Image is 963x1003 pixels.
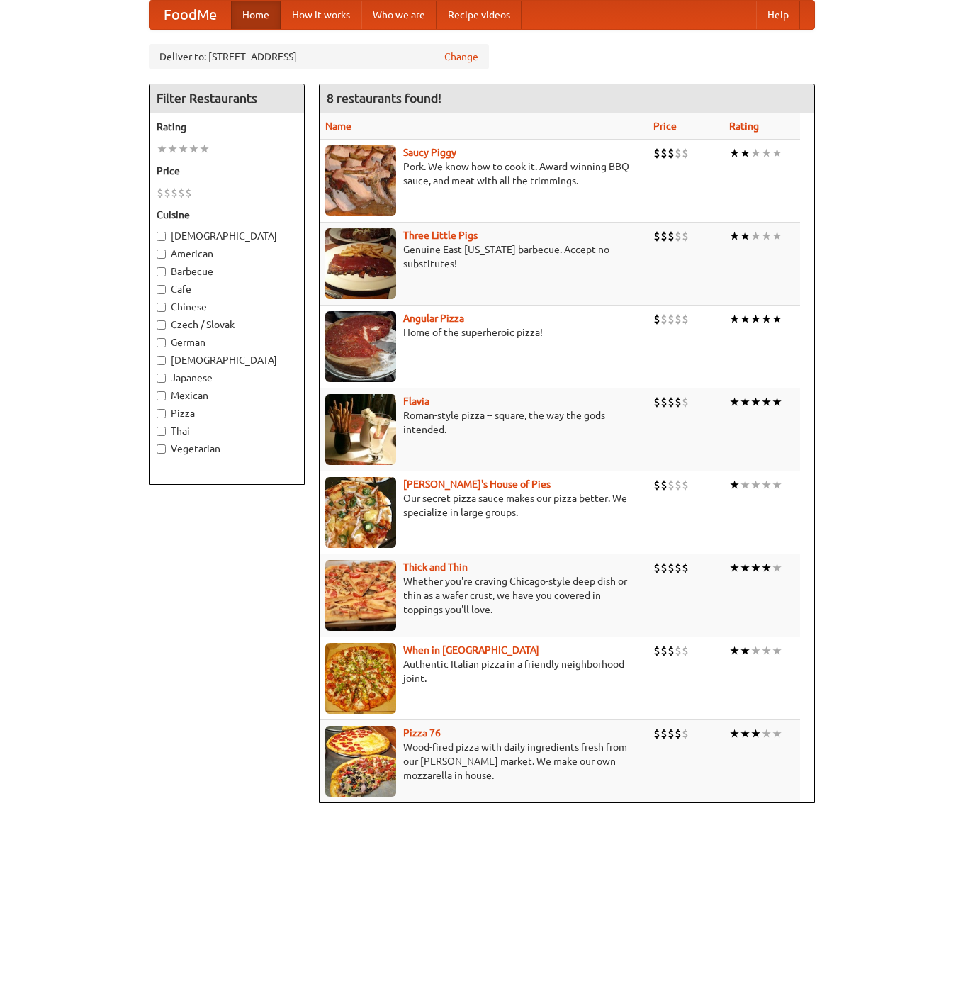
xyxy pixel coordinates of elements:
[325,228,396,299] img: littlepigs.jpg
[325,408,643,437] p: Roman-style pizza -- square, the way the gods intended.
[157,264,297,279] label: Barbecue
[750,311,761,327] li: ★
[157,285,166,294] input: Cafe
[157,374,166,383] input: Japanese
[403,644,539,656] a: When in [GEOGRAPHIC_DATA]
[660,394,668,410] li: $
[157,388,297,403] label: Mexican
[729,121,759,132] a: Rating
[740,726,750,741] li: ★
[157,185,164,201] li: $
[325,574,643,617] p: Whether you're craving Chicago-style deep dish or thin as a wafer crust, we have you covered in t...
[761,477,772,493] li: ★
[188,141,199,157] li: ★
[157,282,297,296] label: Cafe
[660,643,668,659] li: $
[740,145,750,161] li: ★
[653,560,660,576] li: $
[403,478,551,490] a: [PERSON_NAME]'s House of Pies
[157,427,166,436] input: Thai
[772,477,782,493] li: ★
[325,159,643,188] p: Pork. We know how to cook it. Award-winning BBQ sauce, and meat with all the trimmings.
[157,320,166,330] input: Czech / Slovak
[668,228,675,244] li: $
[729,560,740,576] li: ★
[157,267,166,276] input: Barbecue
[653,228,660,244] li: $
[325,740,643,783] p: Wood-fired pizza with daily ingredients fresh from our [PERSON_NAME] market. We make our own mozz...
[653,121,677,132] a: Price
[444,50,478,64] a: Change
[178,185,185,201] li: $
[675,560,682,576] li: $
[682,560,689,576] li: $
[403,396,429,407] a: Flavia
[325,726,396,797] img: pizza76.jpg
[740,394,750,410] li: ★
[653,394,660,410] li: $
[157,247,297,261] label: American
[157,391,166,400] input: Mexican
[675,145,682,161] li: $
[660,311,668,327] li: $
[403,313,464,324] a: Angular Pizza
[668,145,675,161] li: $
[761,726,772,741] li: ★
[772,643,782,659] li: ★
[740,643,750,659] li: ★
[772,726,782,741] li: ★
[325,657,643,685] p: Authentic Italian pizza in a friendly neighborhood joint.
[157,208,297,222] h5: Cuisine
[660,145,668,161] li: $
[167,141,178,157] li: ★
[157,232,166,241] input: [DEMOGRAPHIC_DATA]
[772,228,782,244] li: ★
[750,228,761,244] li: ★
[327,91,441,105] ng-pluralize: 8 restaurants found!
[325,242,643,271] p: Genuine East [US_STATE] barbecue. Accept no substitutes!
[740,311,750,327] li: ★
[653,145,660,161] li: $
[675,726,682,741] li: $
[178,141,188,157] li: ★
[761,228,772,244] li: ★
[740,477,750,493] li: ★
[682,394,689,410] li: $
[157,409,166,418] input: Pizza
[660,477,668,493] li: $
[157,442,297,456] label: Vegetarian
[325,477,396,548] img: luigis.jpg
[157,353,297,367] label: [DEMOGRAPHIC_DATA]
[761,145,772,161] li: ★
[682,145,689,161] li: $
[675,477,682,493] li: $
[157,300,297,314] label: Chinese
[325,121,351,132] a: Name
[772,311,782,327] li: ★
[157,318,297,332] label: Czech / Slovak
[772,394,782,410] li: ★
[740,228,750,244] li: ★
[157,164,297,178] h5: Price
[653,643,660,659] li: $
[729,726,740,741] li: ★
[729,394,740,410] li: ★
[157,371,297,385] label: Japanese
[682,228,689,244] li: $
[668,560,675,576] li: $
[675,228,682,244] li: $
[675,394,682,410] li: $
[403,230,478,241] a: Three Little Pigs
[729,228,740,244] li: ★
[682,477,689,493] li: $
[403,147,456,158] b: Saucy Piggy
[157,335,297,349] label: German
[403,727,441,739] a: Pizza 76
[231,1,281,29] a: Home
[750,726,761,741] li: ★
[185,185,192,201] li: $
[729,311,740,327] li: ★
